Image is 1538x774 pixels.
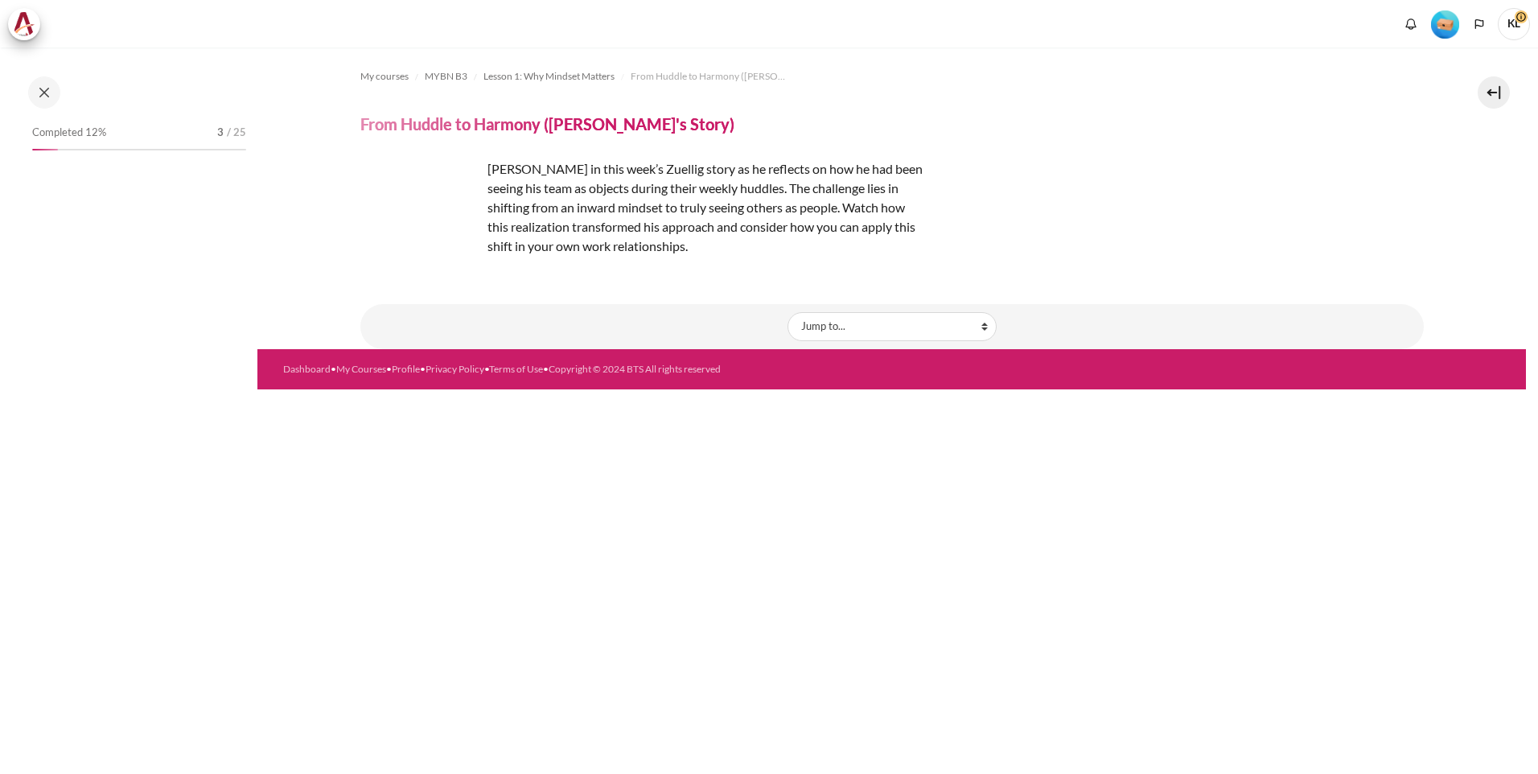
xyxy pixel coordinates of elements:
a: Copyright © 2024 BTS All rights reserved [549,363,721,375]
a: MYBN B3 [425,67,467,86]
a: User menu [1498,8,1530,40]
a: Profile [392,363,420,375]
span: MYBN B3 [425,69,467,84]
a: Terms of Use [489,363,543,375]
div: Show notification window with no new notifications [1399,12,1423,36]
p: [PERSON_NAME] in this week’s Zuellig story as he reflects on how he had been seeing his team as o... [360,159,923,256]
span: / 25 [227,125,246,141]
img: Level #1 [1431,10,1459,39]
span: KL [1498,8,1530,40]
span: My courses [360,69,409,84]
div: • • • • • [283,362,961,377]
a: My Courses [336,363,386,375]
a: Lesson 1: Why Mindset Matters [483,67,615,86]
img: dfdg [360,159,481,280]
a: Dashboard [283,363,331,375]
div: 12% [32,149,58,150]
span: 3 [217,125,224,141]
button: Languages [1467,12,1491,36]
div: Level #1 [1431,9,1459,39]
a: Architeck Architeck [8,8,48,40]
a: Level #1 [1425,9,1466,39]
a: From Huddle to Harmony ([PERSON_NAME]'s Story) [631,67,792,86]
a: Privacy Policy [426,363,484,375]
img: Architeck [13,12,35,36]
section: Content [257,47,1526,349]
a: My courses [360,67,409,86]
span: Completed 12% [32,125,106,141]
span: From Huddle to Harmony ([PERSON_NAME]'s Story) [631,69,792,84]
nav: Navigation bar [360,64,1424,89]
h4: From Huddle to Harmony ([PERSON_NAME]'s Story) [360,113,734,134]
span: Lesson 1: Why Mindset Matters [483,69,615,84]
